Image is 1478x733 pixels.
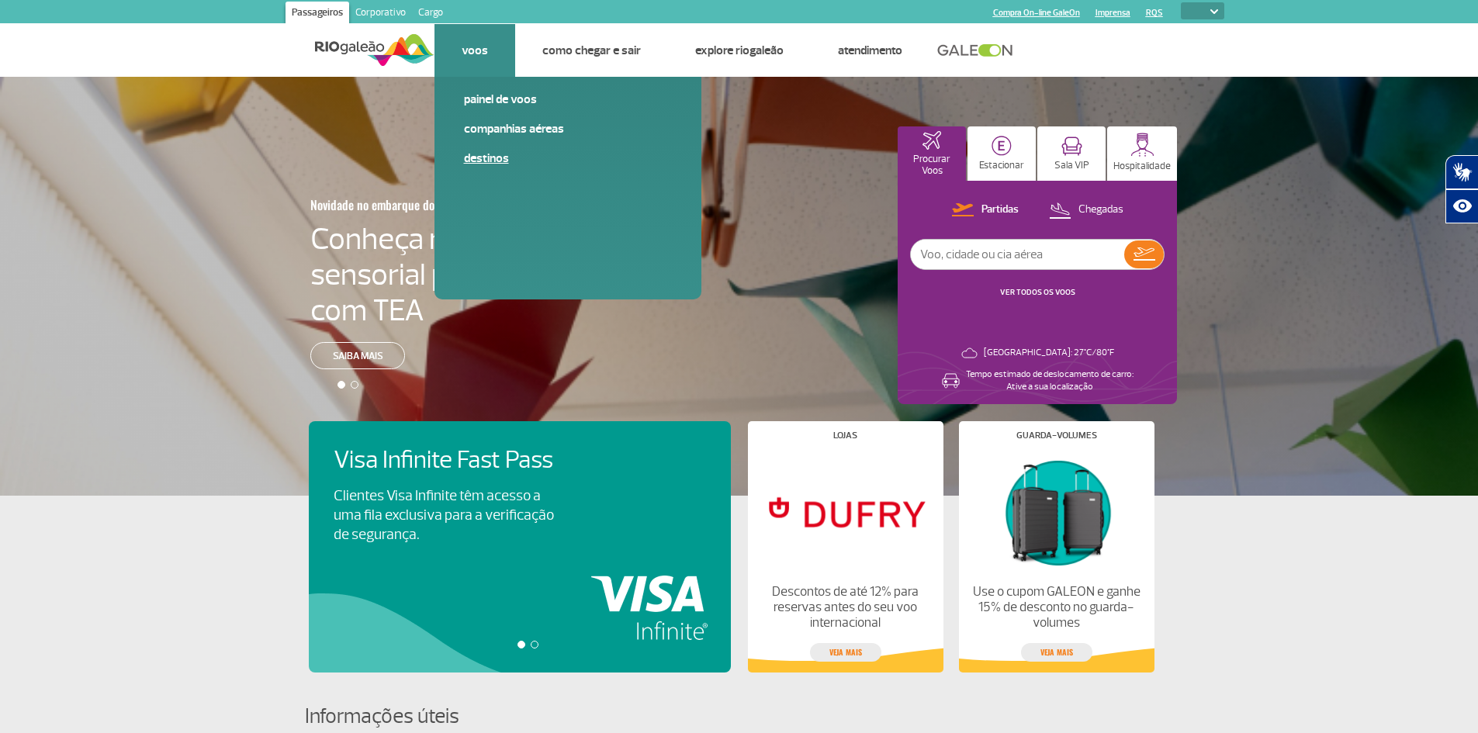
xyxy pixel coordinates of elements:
[464,91,672,108] a: Painel de voos
[967,126,1036,181] button: Estacionar
[1113,161,1171,172] p: Hospitalidade
[310,221,646,328] h4: Conheça nossa sala sensorial para passageiros com TEA
[1130,133,1154,157] img: hospitality.svg
[1021,643,1092,662] a: veja mais
[911,240,1124,269] input: Voo, cidade ou cia aérea
[966,368,1134,393] p: Tempo estimado de deslocamento de carro: Ative a sua localização
[971,452,1141,572] img: Guarda-volumes
[760,584,929,631] p: Descontos de até 12% para reservas antes do seu voo internacional
[462,43,488,58] a: Voos
[310,188,569,221] h3: Novidade no embarque doméstico
[979,160,1024,171] p: Estacionar
[810,643,881,662] a: veja mais
[310,342,405,369] a: Saiba mais
[334,486,554,545] p: Clientes Visa Infinite têm acesso a uma fila exclusiva para a verificação de segurança.
[984,347,1114,359] p: [GEOGRAPHIC_DATA]: 27°C/80°F
[838,43,902,58] a: Atendimento
[464,120,672,137] a: Companhias Aéreas
[947,200,1023,220] button: Partidas
[334,446,706,545] a: Visa Infinite Fast PassClientes Visa Infinite têm acesso a uma fila exclusiva para a verificação ...
[995,286,1080,299] button: VER TODOS OS VOOS
[833,431,857,440] h4: Lojas
[305,702,1174,731] h4: Informações úteis
[1061,137,1082,156] img: vipRoom.svg
[1096,8,1130,18] a: Imprensa
[695,43,784,58] a: Explore RIOgaleão
[1078,202,1123,217] p: Chegadas
[992,136,1012,156] img: carParkingHome.svg
[981,202,1019,217] p: Partidas
[1054,160,1089,171] p: Sala VIP
[1037,126,1106,181] button: Sala VIP
[898,126,966,181] button: Procurar Voos
[1146,8,1163,18] a: RQS
[412,2,449,26] a: Cargo
[971,584,1141,631] p: Use o cupom GALEON e ganhe 15% de desconto no guarda-volumes
[1044,200,1128,220] button: Chegadas
[922,131,941,150] img: airplaneHomeActive.svg
[760,452,929,572] img: Lojas
[286,2,349,26] a: Passageiros
[334,446,580,475] h4: Visa Infinite Fast Pass
[1445,189,1478,223] button: Abrir recursos assistivos.
[1445,155,1478,189] button: Abrir tradutor de língua de sinais.
[464,150,672,167] a: Destinos
[542,43,641,58] a: Como chegar e sair
[1445,155,1478,223] div: Plugin de acessibilidade da Hand Talk.
[1016,431,1097,440] h4: Guarda-volumes
[905,154,958,177] p: Procurar Voos
[349,2,412,26] a: Corporativo
[1107,126,1177,181] button: Hospitalidade
[993,8,1080,18] a: Compra On-line GaleOn
[1000,287,1075,297] a: VER TODOS OS VOOS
